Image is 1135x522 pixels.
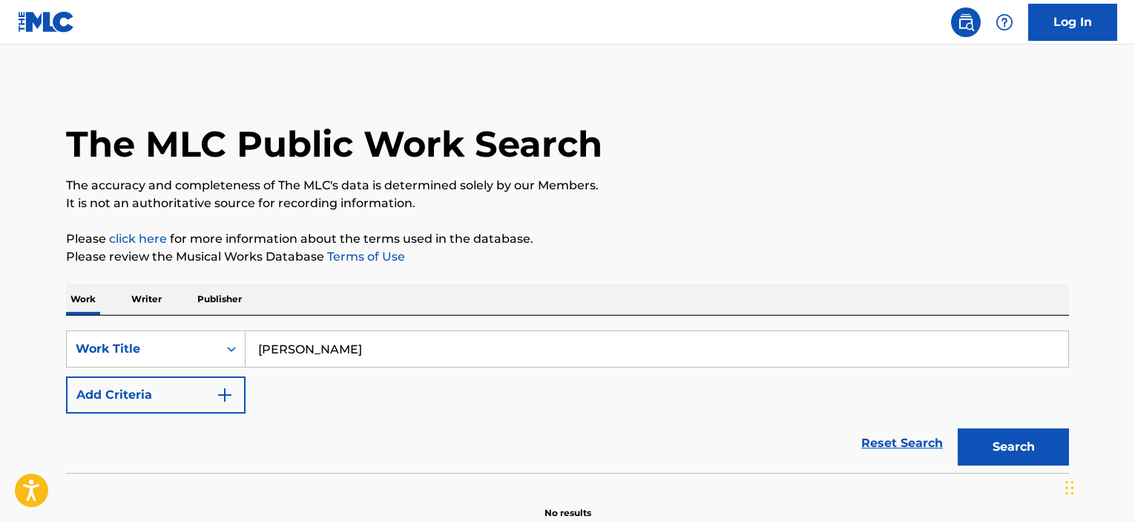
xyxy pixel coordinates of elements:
h1: The MLC Public Work Search [66,122,602,166]
p: Publisher [193,284,246,315]
img: 9d2ae6d4665cec9f34b9.svg [216,386,234,404]
p: Please for more information about the terms used in the database. [66,230,1069,248]
p: The accuracy and completeness of The MLC's data is determined solely by our Members. [66,177,1069,195]
p: Please review the Musical Works Database [66,248,1069,266]
div: Work Title [76,340,209,358]
img: help [996,13,1013,31]
a: Terms of Use [324,249,405,264]
img: MLC Logo [18,11,75,33]
img: search [957,13,975,31]
a: Log In [1028,4,1117,41]
button: Add Criteria [66,376,246,414]
form: Search Form [66,330,1069,473]
p: It is not an authoritative source for recording information. [66,195,1069,212]
p: Writer [127,284,166,315]
p: No results [545,489,591,520]
iframe: Chat Widget [1061,451,1135,522]
a: Public Search [951,7,981,37]
button: Search [958,428,1069,466]
div: Drag [1065,466,1074,510]
p: Work [66,284,100,315]
div: Help [990,7,1019,37]
a: click here [109,232,167,246]
a: Reset Search [854,427,950,460]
